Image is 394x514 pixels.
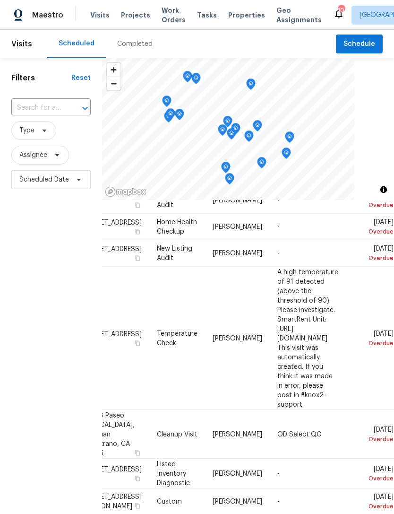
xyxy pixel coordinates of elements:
div: Map marker [282,148,291,162]
div: Map marker [166,108,175,123]
span: Assignee [19,150,47,160]
span: New Listing Audit [157,192,192,209]
div: Overdue [353,253,394,263]
div: Map marker [218,124,227,139]
div: Scheduled [59,39,94,48]
div: Completed [117,39,153,49]
span: [STREET_ADDRESS] [83,466,142,472]
input: Search for an address... [11,101,64,115]
span: [PERSON_NAME] [213,335,262,341]
span: Tasks [197,12,217,18]
span: New Listing Audit [157,245,192,261]
button: Copy Address [133,254,142,262]
span: [PERSON_NAME] [213,224,262,230]
span: Listed Inventory Diagnostic [157,461,190,486]
div: Map marker [164,111,173,126]
span: [DATE] [353,192,394,210]
div: Map marker [246,78,256,93]
div: Overdue [353,473,394,483]
span: [PERSON_NAME] [213,197,262,204]
span: Visits [90,10,110,20]
button: Copy Address [133,448,142,457]
button: Copy Address [133,201,142,209]
canvas: Map [102,58,354,200]
button: Zoom out [107,77,120,90]
span: [STREET_ADDRESS] [83,246,142,253]
div: Map marker [162,96,171,110]
button: Copy Address [133,474,142,482]
div: Map marker [231,123,240,138]
span: [PERSON_NAME] [213,431,262,437]
span: Properties [228,10,265,20]
div: Map marker [244,131,254,145]
span: Geo Assignments [276,6,322,25]
span: Work Orders [162,6,186,25]
span: [DATE] [353,245,394,263]
span: Projects [121,10,150,20]
span: [DATE] [353,330,394,348]
span: [PERSON_NAME] [213,250,262,257]
span: [DATE] [353,219,394,236]
div: Map marker [227,128,236,143]
div: Overdue [353,338,394,348]
button: Copy Address [133,502,142,510]
span: Maestro [32,10,63,20]
span: Schedule [343,38,375,50]
span: [PERSON_NAME] [213,498,262,505]
div: Map marker [285,131,294,146]
div: Map marker [223,116,232,131]
button: Copy Address [133,227,142,236]
span: Home Health Checkup [157,219,197,235]
button: Copy Address [133,339,142,347]
span: 27598 Paseo [MEDICAL_DATA], San Juan Capistrano, CA 92675 [83,412,135,456]
a: Mapbox homepage [105,186,146,197]
div: 10 [338,6,344,15]
span: Visits [11,34,32,54]
div: Map marker [183,71,192,86]
span: [DATE] [353,465,394,483]
button: Toggle attribution [378,184,389,195]
div: Overdue [353,434,394,444]
span: Toggle attribution [381,184,386,195]
div: Map marker [175,109,184,123]
span: [PERSON_NAME] [213,470,262,477]
span: Type [19,126,34,135]
span: [STREET_ADDRESS][PERSON_NAME] [83,494,142,510]
span: - [277,250,280,257]
span: Temperature Check [157,330,197,346]
span: OD Select QC [277,431,321,437]
div: Map marker [221,162,231,176]
button: Open [78,102,92,115]
span: [DATE] [353,426,394,444]
span: [STREET_ADDRESS] [83,331,142,337]
div: Overdue [353,200,394,210]
span: - [277,498,280,505]
div: Map marker [253,120,262,135]
span: - [277,470,280,477]
div: Map marker [225,173,234,188]
span: Scheduled Date [19,175,69,184]
div: Overdue [353,227,394,236]
div: Reset [71,73,91,83]
span: A high temperature of 91 detected (above the threshold of 90). Please investigate. SmartRent Unit... [277,269,338,408]
span: Cleanup Visit [157,431,197,437]
span: - [277,197,280,204]
div: Map marker [191,73,201,87]
button: Zoom in [107,63,120,77]
span: [DATE] [353,494,394,511]
h1: Filters [11,73,71,83]
div: Map marker [257,157,266,172]
button: Schedule [336,35,383,54]
span: - [277,224,280,230]
span: [STREET_ADDRESS] [83,219,142,226]
div: Overdue [353,502,394,511]
span: Custom [157,498,182,505]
